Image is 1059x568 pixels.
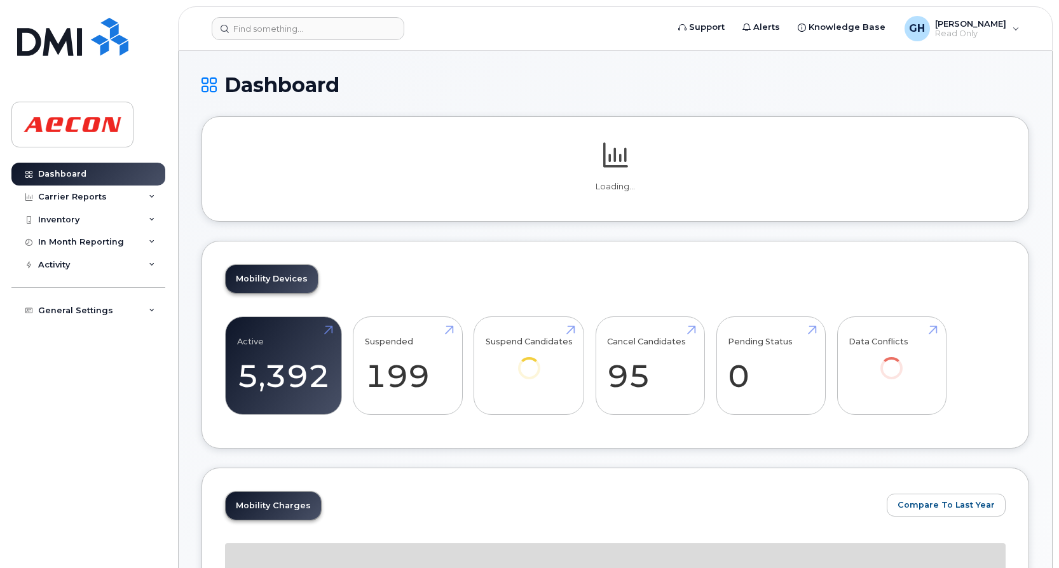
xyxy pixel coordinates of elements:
p: Loading... [225,181,1006,193]
a: Data Conflicts [849,324,934,397]
a: Mobility Charges [226,492,321,520]
a: Mobility Devices [226,265,318,293]
span: Compare To Last Year [898,499,995,511]
a: Active 5,392 [237,324,330,408]
a: Suspended 199 [365,324,451,408]
a: Pending Status 0 [728,324,814,408]
a: Suspend Candidates [486,324,573,397]
button: Compare To Last Year [887,494,1006,517]
a: Cancel Candidates 95 [607,324,693,408]
h1: Dashboard [202,74,1029,96]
